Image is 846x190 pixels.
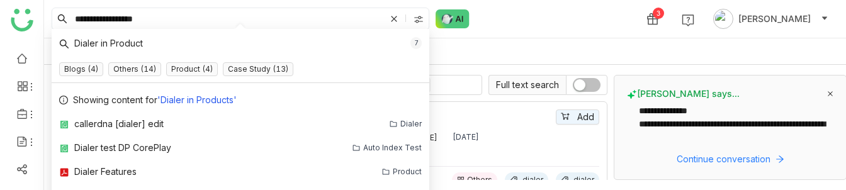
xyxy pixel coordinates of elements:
nz-tag: Blogs (4) [59,62,103,76]
div: Auto Index Test [363,142,422,154]
img: ask-buddy-normal.svg [436,9,470,28]
div: Dialer [400,118,422,130]
span: [PERSON_NAME] says... [627,88,740,99]
div: Others [467,175,492,185]
div: 7 [410,37,422,50]
img: pdf.svg [59,167,69,177]
span: Add [577,110,594,124]
span: [PERSON_NAME] [738,12,811,26]
span: Full text search [488,75,566,95]
button: Continue conversation [627,152,833,167]
div: Product [393,165,422,178]
div: Dialer test DP CorePlay [74,141,171,155]
img: search-type.svg [414,14,424,25]
img: help.svg [682,14,694,26]
nz-tag: Product (4) [166,62,218,76]
span: Showing content for [73,94,157,105]
img: logo [11,9,33,31]
div: Dialer Features [74,165,137,179]
img: paper.svg [59,143,69,154]
em: Dialer in Product [74,38,143,48]
span: 'Dialer in Products' [157,94,237,105]
a: Dialer test DP CorePlayAuto Index Test [52,136,429,160]
div: [DATE] [453,132,479,142]
img: avatar [713,9,733,29]
span: Continue conversation [677,152,770,166]
a: Dialer FeaturesProduct [52,160,429,184]
div: callerdna [dialer] edit [74,117,164,131]
a: callerdna [dialer] editDialer [52,112,429,136]
nz-tag: Case Study (13) [223,62,293,76]
button: [PERSON_NAME] [711,9,831,29]
button: Add [556,109,599,125]
img: buddy-says [627,89,637,99]
div: dialer [573,175,594,185]
div: 3 [653,8,664,19]
img: paper.svg [59,120,69,130]
div: dialer [522,175,543,185]
nz-tag: Others (14) [108,62,161,76]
